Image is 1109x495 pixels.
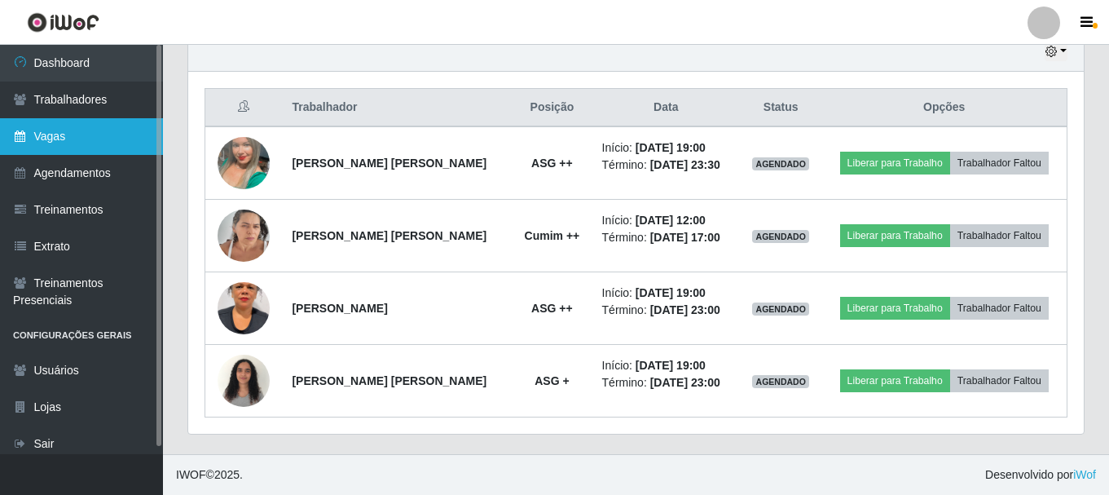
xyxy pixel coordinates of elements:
[602,357,730,374] li: Início:
[602,374,730,391] li: Término:
[650,303,720,316] time: [DATE] 23:00
[525,229,580,242] strong: Cumim ++
[840,297,950,320] button: Liberar para Trabalho
[176,468,206,481] span: IWOF
[531,157,573,170] strong: ASG ++
[1073,468,1096,481] a: iWof
[752,375,809,388] span: AGENDADO
[176,466,243,484] span: © 2025 .
[650,376,720,389] time: [DATE] 23:00
[752,230,809,243] span: AGENDADO
[650,231,720,244] time: [DATE] 17:00
[740,89,821,127] th: Status
[602,229,730,246] li: Término:
[292,374,486,387] strong: [PERSON_NAME] [PERSON_NAME]
[218,346,270,415] img: 1739233492617.jpeg
[602,139,730,157] li: Início:
[636,214,706,227] time: [DATE] 12:00
[602,285,730,302] li: Início:
[531,302,573,315] strong: ASG ++
[950,297,1049,320] button: Trabalhador Faltou
[535,374,569,387] strong: ASG +
[218,117,270,210] img: 1684607735548.jpeg
[636,141,706,154] time: [DATE] 19:00
[950,152,1049,175] button: Trabalhador Faltou
[282,89,512,127] th: Trabalhador
[650,158,720,171] time: [DATE] 23:30
[840,152,950,175] button: Liberar para Trabalho
[602,212,730,229] li: Início:
[218,262,270,355] img: 1732228588701.jpeg
[27,12,99,33] img: CoreUI Logo
[512,89,592,127] th: Posição
[592,89,740,127] th: Data
[218,201,270,270] img: 1741963068390.jpeg
[752,157,809,170] span: AGENDADO
[985,466,1096,484] span: Desenvolvido por
[821,89,1067,127] th: Opções
[840,369,950,392] button: Liberar para Trabalho
[950,369,1049,392] button: Trabalhador Faltou
[292,229,486,242] strong: [PERSON_NAME] [PERSON_NAME]
[602,302,730,319] li: Término:
[636,359,706,372] time: [DATE] 19:00
[950,224,1049,247] button: Trabalhador Faltou
[840,224,950,247] button: Liberar para Trabalho
[752,303,809,316] span: AGENDADO
[292,157,486,170] strong: [PERSON_NAME] [PERSON_NAME]
[292,302,387,315] strong: [PERSON_NAME]
[602,157,730,174] li: Término:
[636,286,706,299] time: [DATE] 19:00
